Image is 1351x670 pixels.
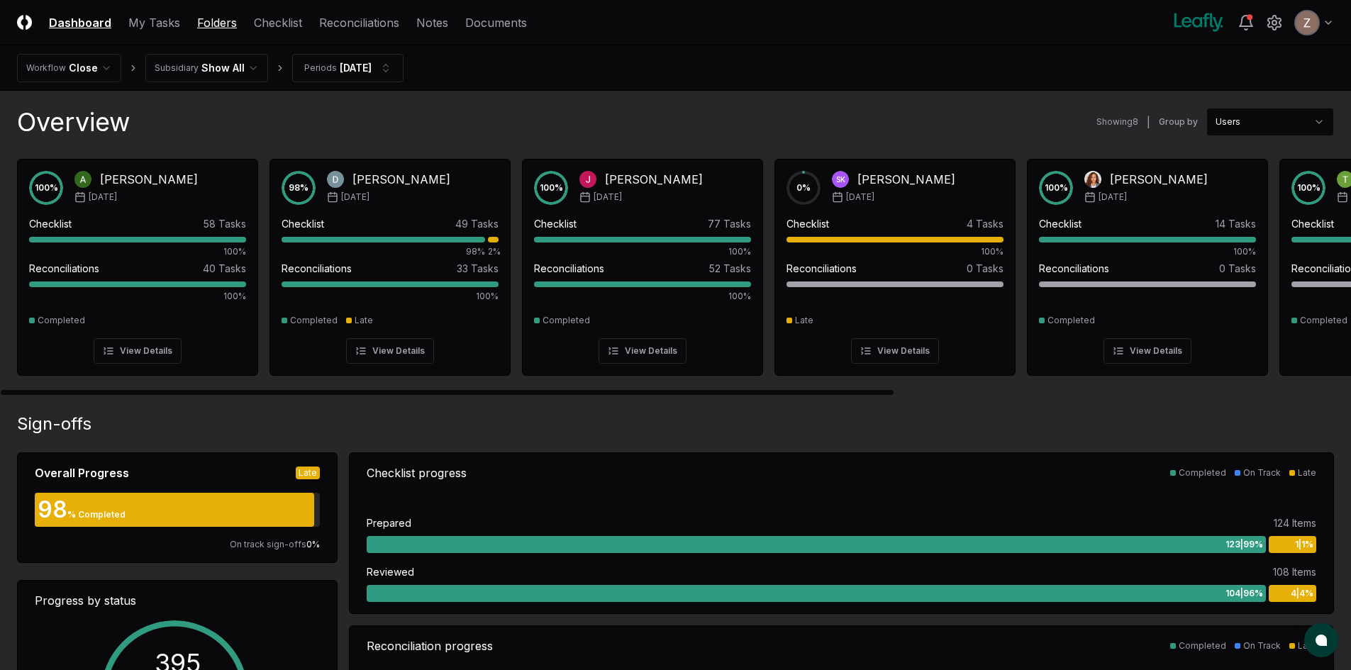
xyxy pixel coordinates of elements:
[605,171,703,188] div: [PERSON_NAME]
[795,314,813,327] div: Late
[534,290,751,303] div: 100%
[846,191,874,203] span: [DATE]
[29,245,246,258] div: 100%
[94,338,182,364] button: View Details
[282,216,324,231] div: Checklist
[341,191,369,203] span: [DATE]
[465,14,527,31] a: Documents
[967,261,1003,276] div: 0 Tasks
[1274,515,1316,530] div: 124 Items
[1099,191,1127,203] span: [DATE]
[1300,314,1347,327] div: Completed
[457,261,499,276] div: 33 Tasks
[26,62,66,74] div: Workflow
[100,171,198,188] div: [PERSON_NAME]
[292,54,404,82] button: Periods[DATE]
[1179,640,1226,652] div: Completed
[1159,118,1198,126] label: Group by
[319,14,399,31] a: Reconciliations
[197,14,237,31] a: Folders
[1304,623,1338,657] button: atlas-launcher
[599,338,686,364] button: View Details
[282,290,499,303] div: 100%
[836,174,845,185] span: SK
[327,171,344,188] img: Donna Jordan
[488,245,499,258] div: 2%
[1171,11,1226,34] img: Leafly logo
[128,14,180,31] a: My Tasks
[1291,587,1313,600] span: 4 | 4 %
[851,338,939,364] button: View Details
[35,498,67,521] div: 98
[1296,11,1318,34] img: ACg8ocKnDsamp5-SE65NkOhq35AnOBarAXdzXQ03o9g231ijNgHgyA=s96-c
[346,338,434,364] button: View Details
[290,314,338,327] div: Completed
[367,464,467,481] div: Checklist progress
[543,314,590,327] div: Completed
[786,261,857,276] div: Reconciliations
[1179,467,1226,479] div: Completed
[17,54,404,82] nav: breadcrumb
[1096,116,1138,128] div: Showing 8
[786,216,829,231] div: Checklist
[1147,115,1150,130] div: |
[1219,261,1256,276] div: 0 Tasks
[579,171,596,188] img: John Falbo
[230,539,306,549] span: On track sign-offs
[367,637,493,654] div: Reconciliation progress
[29,290,246,303] div: 100%
[155,62,199,74] div: Subsidiary
[367,564,414,579] div: Reviewed
[786,245,1003,258] div: 100%
[355,314,373,327] div: Late
[1216,216,1256,231] div: 14 Tasks
[67,508,126,521] div: % Completed
[17,147,258,376] a: 100%Annie Khederlarian[PERSON_NAME][DATE]Checklist58 Tasks100%Reconciliations40 Tasks100%Complete...
[1273,564,1316,579] div: 108 Items
[38,314,85,327] div: Completed
[349,452,1334,614] a: Checklist progressCompletedOn TrackLatePrepared124 Items123|99%1|1%Reviewed108 Items104|96%4|4%
[1298,640,1316,652] div: Late
[1039,261,1109,276] div: Reconciliations
[534,216,577,231] div: Checklist
[17,108,130,136] div: Overview
[534,261,604,276] div: Reconciliations
[17,413,1334,435] div: Sign-offs
[254,14,302,31] a: Checklist
[282,261,352,276] div: Reconciliations
[1243,640,1281,652] div: On Track
[967,216,1003,231] div: 4 Tasks
[296,467,320,479] div: Late
[89,191,117,203] span: [DATE]
[455,216,499,231] div: 49 Tasks
[74,171,91,188] img: Annie Khederlarian
[282,245,485,258] div: 98%
[1047,314,1095,327] div: Completed
[269,147,511,376] a: 98%Donna Jordan[PERSON_NAME][DATE]Checklist49 Tasks98%2%Reconciliations33 Tasks100%CompletedLateV...
[204,216,246,231] div: 58 Tasks
[1039,216,1082,231] div: Checklist
[35,592,320,609] div: Progress by status
[367,515,411,530] div: Prepared
[1103,338,1191,364] button: View Details
[29,261,99,276] div: Reconciliations
[1039,245,1256,258] div: 100%
[29,216,72,231] div: Checklist
[340,60,372,75] div: [DATE]
[1225,538,1263,551] span: 123 | 99 %
[709,261,751,276] div: 52 Tasks
[522,147,763,376] a: 100%John Falbo[PERSON_NAME][DATE]Checklist77 Tasks100%Reconciliations52 Tasks100%CompletedView De...
[352,171,450,188] div: [PERSON_NAME]
[534,245,751,258] div: 100%
[17,15,32,30] img: Logo
[1225,587,1263,600] span: 104 | 96 %
[594,191,622,203] span: [DATE]
[49,14,111,31] a: Dashboard
[857,171,955,188] div: [PERSON_NAME]
[1027,147,1268,376] a: 100%Tasha Lane[PERSON_NAME][DATE]Checklist14 Tasks100%Reconciliations0 TasksCompletedView Details
[1243,467,1281,479] div: On Track
[1295,538,1313,551] span: 1 | 1 %
[304,62,337,74] div: Periods
[306,539,320,549] span: 0 %
[1110,171,1208,188] div: [PERSON_NAME]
